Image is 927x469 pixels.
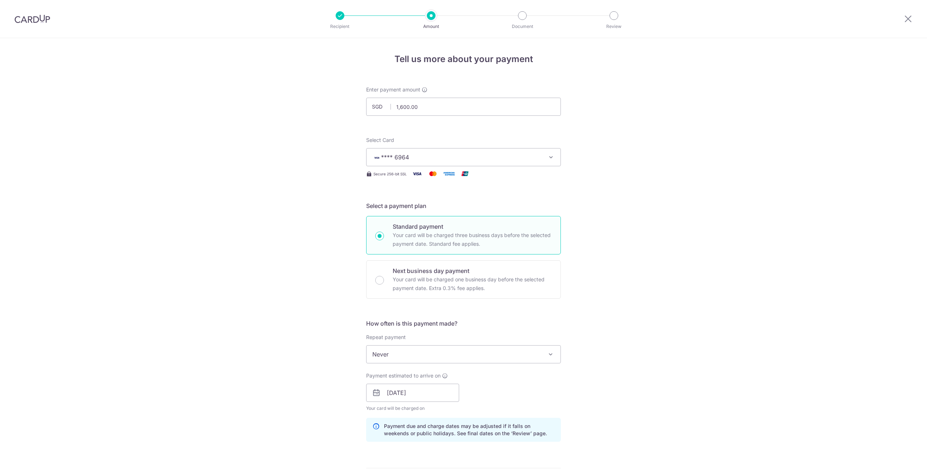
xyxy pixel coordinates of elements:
[366,98,561,116] input: 0.00
[366,201,561,210] h5: Select a payment plan
[313,23,367,30] p: Recipient
[367,346,560,363] span: Never
[393,231,552,248] p: Your card will be charged three business days before the selected payment date. Standard fee appl...
[366,334,406,341] label: Repeat payment
[458,169,472,178] img: Union Pay
[366,53,561,66] h4: Tell us more about your payment
[393,266,552,275] p: Next business day payment
[366,372,441,379] span: Payment estimated to arrive on
[404,23,458,30] p: Amount
[366,345,561,363] span: Never
[366,137,394,143] span: translation missing: en.payables.payment_networks.credit_card.summary.labels.select_card
[372,155,381,160] img: VISA
[442,169,456,178] img: American Express
[426,169,440,178] img: Mastercard
[366,86,420,93] span: Enter payment amount
[410,169,424,178] img: Visa
[384,423,555,437] p: Payment due and charge dates may be adjusted if it falls on weekends or public holidays. See fina...
[393,222,552,231] p: Standard payment
[366,384,459,402] input: DD / MM / YYYY
[495,23,549,30] p: Document
[366,405,459,412] span: Your card will be charged on
[372,103,391,110] span: SGD
[393,275,552,293] p: Your card will be charged one business day before the selected payment date. Extra 0.3% fee applies.
[373,171,407,177] span: Secure 256-bit SSL
[587,23,641,30] p: Review
[15,15,50,23] img: CardUp
[366,319,561,328] h5: How often is this payment made?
